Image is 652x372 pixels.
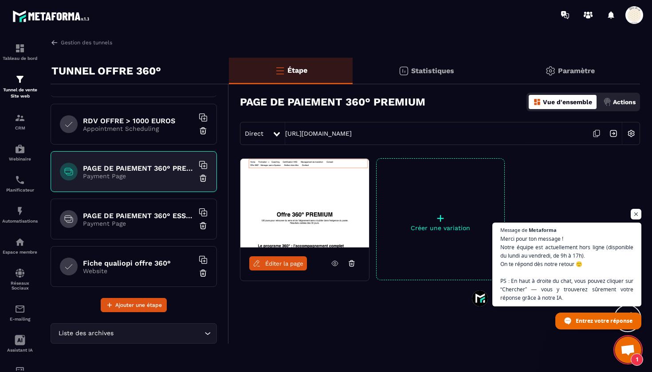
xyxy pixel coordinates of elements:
[199,174,208,183] img: trash
[245,130,263,137] span: Direct
[199,221,208,230] img: trash
[576,313,632,329] span: Entrez votre réponse
[2,250,38,255] p: Espace membre
[285,130,352,137] a: [URL][DOMAIN_NAME]
[605,125,622,142] img: arrow-next.bcc2205e.svg
[240,159,369,247] img: image
[2,261,38,297] a: social-networksocial-networkRéseaux Sociaux
[83,267,194,274] p: Website
[83,220,194,227] p: Payment Page
[12,8,92,24] img: logo
[265,260,303,267] span: Éditer la page
[603,98,611,106] img: actions.d6e523a2.png
[15,144,25,154] img: automations
[2,36,38,67] a: formationformationTableau de bord
[2,199,38,230] a: automationsautomationsAutomatisations
[83,211,194,220] h6: PAGE DE PAIEMENT 360° ESSENTIEL
[51,39,112,47] a: Gestion des tunnels
[83,259,194,267] h6: Fiche qualiopi offre 360°
[15,175,25,185] img: scheduler
[2,230,38,261] a: automationsautomationsEspace membre
[377,212,504,224] p: +
[377,224,504,231] p: Créer une variation
[15,43,25,54] img: formation
[15,74,25,85] img: formation
[2,168,38,199] a: schedulerschedulerPlanificateur
[199,126,208,135] img: trash
[623,125,640,142] img: setting-w.858f3a88.svg
[2,87,38,99] p: Tunnel de vente Site web
[2,328,38,359] a: Assistant IA
[2,137,38,168] a: automationsautomationsWebinaire
[83,172,194,180] p: Payment Page
[15,113,25,123] img: formation
[558,67,595,75] p: Paramètre
[56,329,115,338] span: Liste des archives
[500,235,633,302] span: Merci pour ton message ! Notre équipe est actuellement hors ligne (disponible du lundi au vendred...
[631,353,643,366] span: 1
[51,323,217,344] div: Search for option
[101,298,167,312] button: Ajouter une étape
[500,227,527,232] span: Message de
[15,237,25,247] img: automations
[287,66,307,74] p: Étape
[2,219,38,223] p: Automatisations
[51,39,59,47] img: arrow
[249,256,307,270] a: Éditer la page
[83,117,194,125] h6: RDV OFFRE > 1000 EUROS
[51,62,161,80] p: TUNNEL OFFRE 360°
[543,98,592,106] p: Vue d'ensemble
[15,206,25,216] img: automations
[15,268,25,278] img: social-network
[2,281,38,290] p: Réseaux Sociaux
[2,106,38,137] a: formationformationCRM
[2,348,38,352] p: Assistant IA
[2,125,38,130] p: CRM
[2,317,38,321] p: E-mailing
[2,56,38,61] p: Tableau de bord
[533,98,541,106] img: dashboard-orange.40269519.svg
[83,125,194,132] p: Appointment Scheduling
[411,67,454,75] p: Statistiques
[2,67,38,106] a: formationformationTunnel de vente Site web
[115,301,162,309] span: Ajouter une étape
[529,227,557,232] span: Metaforma
[613,98,636,106] p: Actions
[615,337,641,363] div: Ouvrir le chat
[199,269,208,278] img: trash
[398,66,409,76] img: stats.20deebd0.svg
[15,304,25,314] img: email
[115,329,202,338] input: Search for option
[275,65,285,76] img: bars-o.4a397970.svg
[2,188,38,192] p: Planificateur
[240,96,425,108] h3: PAGE DE PAIEMENT 360° PREMIUM
[545,66,556,76] img: setting-gr.5f69749f.svg
[2,157,38,161] p: Webinaire
[83,164,194,172] h6: PAGE DE PAIEMENT 360° PREMIUM
[2,297,38,328] a: emailemailE-mailing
